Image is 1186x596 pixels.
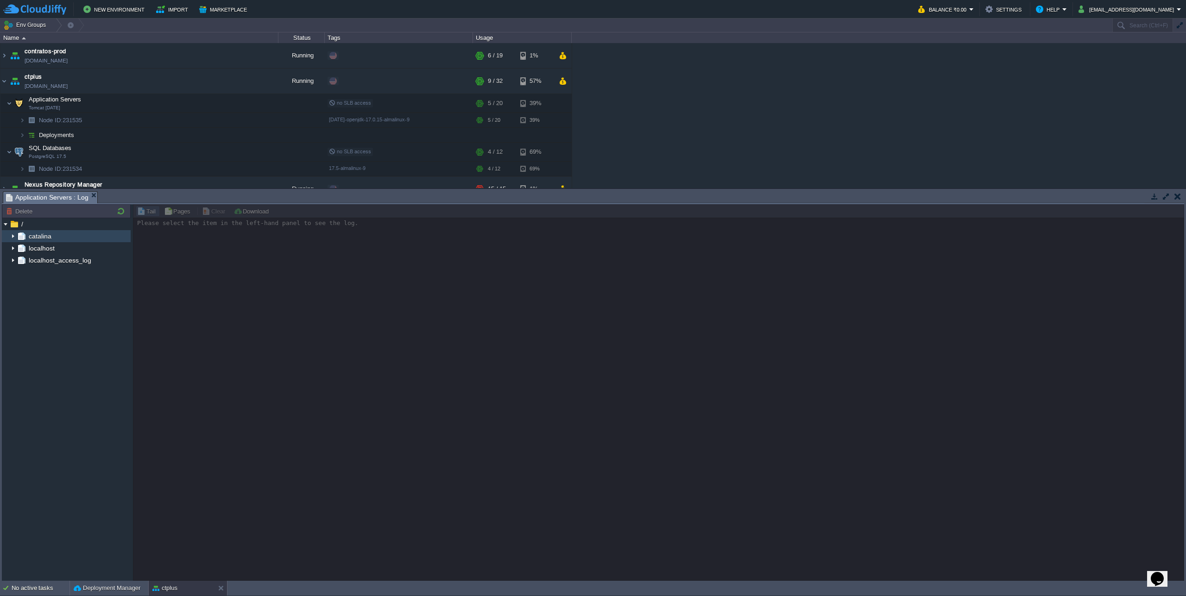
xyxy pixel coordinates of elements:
[488,69,503,94] div: 9 / 32
[6,192,88,203] span: Application Servers : Log
[38,116,83,124] span: 231535
[329,117,410,122] span: [DATE]-openjdk-17.0.15-almalinux-9
[278,43,325,68] div: Running
[25,113,38,127] img: AMDAwAAAACH5BAEAAAAALAAAAAABAAEAAAICRAEAOw==
[520,176,550,201] div: 1%
[985,4,1024,15] button: Settings
[1036,4,1062,15] button: Help
[83,4,147,15] button: New Environment
[329,100,371,106] span: no SLB access
[39,165,63,172] span: Node ID:
[13,143,25,161] img: AMDAwAAAACH5BAEAAAAALAAAAAABAAEAAAICRAEAOw==
[278,69,325,94] div: Running
[28,96,82,103] a: Application ServersTomcat [DATE]
[19,113,25,127] img: AMDAwAAAACH5BAEAAAAALAAAAAABAAEAAAICRAEAOw==
[6,207,35,215] button: Delete
[473,32,571,43] div: Usage
[74,583,140,593] button: Deployment Manager
[38,116,83,124] a: Node ID:231535
[1147,559,1177,587] iframe: chat widget
[329,165,366,171] span: 17.5-almalinux-9
[520,69,550,94] div: 57%
[488,176,506,201] div: 15 / 15
[0,176,8,201] img: AMDAwAAAACH5BAEAAAAALAAAAAABAAEAAAICRAEAOw==
[520,113,550,127] div: 39%
[278,176,325,201] div: Running
[199,4,250,15] button: Marketplace
[13,94,25,113] img: AMDAwAAAACH5BAEAAAAALAAAAAABAAEAAAICRAEAOw==
[520,94,550,113] div: 39%
[29,154,66,159] span: PostgreSQL 17.5
[8,176,21,201] img: AMDAwAAAACH5BAEAAAAALAAAAAABAAEAAAICRAEAOw==
[3,4,66,15] img: CloudJiffy
[38,165,83,173] span: 231534
[279,32,324,43] div: Status
[27,256,93,264] a: localhost_access_log
[488,113,500,127] div: 5 / 20
[156,4,191,15] button: Import
[6,143,12,161] img: AMDAwAAAACH5BAEAAAAALAAAAAABAAEAAAICRAEAOw==
[0,69,8,94] img: AMDAwAAAACH5BAEAAAAALAAAAAABAAEAAAICRAEAOw==
[27,244,56,252] a: localhost
[19,128,25,142] img: AMDAwAAAACH5BAEAAAAALAAAAAABAAEAAAICRAEAOw==
[520,143,550,161] div: 69%
[1,32,278,43] div: Name
[488,162,500,176] div: 4 / 12
[8,43,21,68] img: AMDAwAAAACH5BAEAAAAALAAAAAABAAEAAAICRAEAOw==
[39,117,63,124] span: Node ID:
[0,43,8,68] img: AMDAwAAAACH5BAEAAAAALAAAAAABAAEAAAICRAEAOw==
[25,180,102,189] a: Nexus Repository Manager
[25,56,68,65] a: [DOMAIN_NAME]
[38,131,76,139] a: Deployments
[25,128,38,142] img: AMDAwAAAACH5BAEAAAAALAAAAAABAAEAAAICRAEAOw==
[19,162,25,176] img: AMDAwAAAACH5BAEAAAAALAAAAAABAAEAAAICRAEAOw==
[19,220,25,228] a: /
[520,43,550,68] div: 1%
[25,162,38,176] img: AMDAwAAAACH5BAEAAAAALAAAAAABAAEAAAICRAEAOw==
[520,162,550,176] div: 69%
[1079,4,1177,15] button: [EMAIL_ADDRESS][DOMAIN_NAME]
[152,583,177,593] button: ctplus
[25,72,42,82] a: ctplus
[325,32,473,43] div: Tags
[28,144,73,152] span: SQL Databases
[28,95,82,103] span: Application Servers
[12,581,69,596] div: No active tasks
[25,47,66,56] a: contratos-prod
[38,165,83,173] a: Node ID:231534
[3,19,49,31] button: Env Groups
[27,232,53,240] a: catalina
[918,4,969,15] button: Balance ₹0.00
[29,105,60,111] span: Tomcat [DATE]
[488,94,503,113] div: 5 / 20
[28,144,73,151] a: SQL DatabasesPostgreSQL 17.5
[25,82,68,91] a: [DOMAIN_NAME]
[488,143,503,161] div: 4 / 12
[6,94,12,113] img: AMDAwAAAACH5BAEAAAAALAAAAAABAAEAAAICRAEAOw==
[8,69,21,94] img: AMDAwAAAACH5BAEAAAAALAAAAAABAAEAAAICRAEAOw==
[329,149,371,154] span: no SLB access
[488,43,503,68] div: 6 / 19
[22,37,26,39] img: AMDAwAAAACH5BAEAAAAALAAAAAABAAEAAAICRAEAOw==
